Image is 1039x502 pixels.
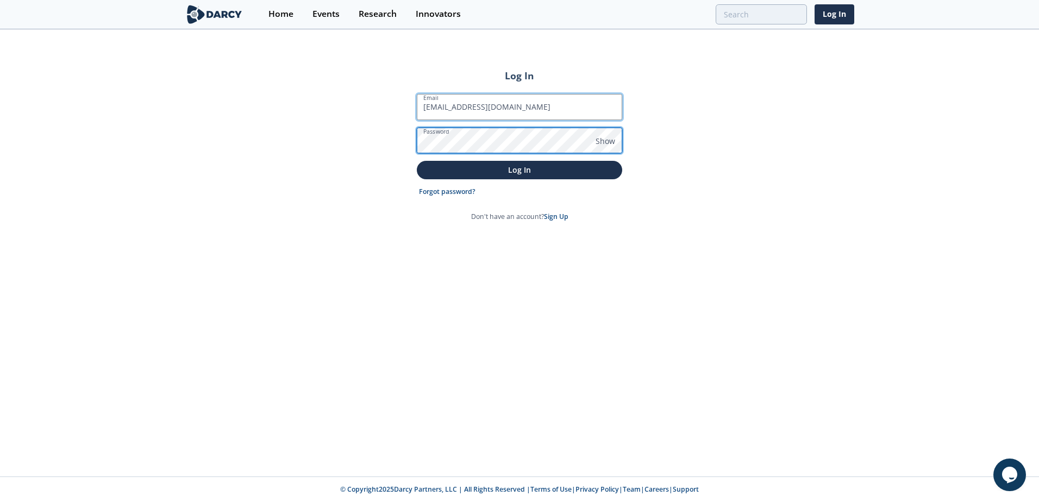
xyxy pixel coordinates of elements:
a: Forgot password? [419,187,475,197]
label: Password [423,127,449,136]
div: Home [268,10,293,18]
a: Privacy Policy [575,485,619,494]
a: Team [623,485,641,494]
a: Sign Up [544,212,568,221]
iframe: chat widget [993,459,1028,491]
a: Terms of Use [530,485,572,494]
span: Show [596,135,615,147]
p: Log In [424,164,615,175]
img: logo-wide.svg [185,5,244,24]
a: Support [673,485,699,494]
label: Email [423,93,439,102]
p: Don't have an account? [471,212,568,222]
button: Log In [417,161,622,179]
h2: Log In [417,68,622,83]
div: Research [359,10,397,18]
div: Innovators [416,10,461,18]
input: Advanced Search [716,4,807,24]
div: Events [312,10,340,18]
a: Log In [815,4,854,24]
p: © Copyright 2025 Darcy Partners, LLC | All Rights Reserved | | | | | [117,485,922,494]
a: Careers [644,485,669,494]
